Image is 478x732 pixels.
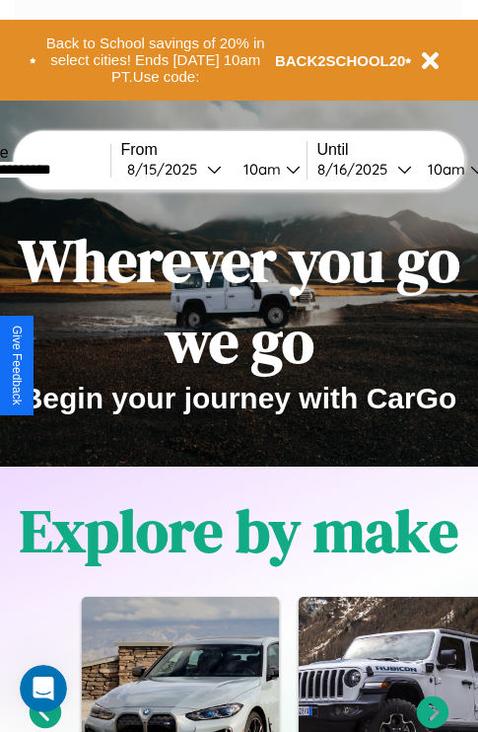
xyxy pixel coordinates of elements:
[20,490,458,571] h1: Explore by make
[228,159,307,180] button: 10am
[317,160,397,179] div: 8 / 16 / 2025
[127,160,207,179] div: 8 / 15 / 2025
[121,141,307,159] label: From
[418,160,470,179] div: 10am
[10,326,24,405] div: Give Feedback
[121,159,228,180] button: 8/15/2025
[234,160,286,179] div: 10am
[20,665,67,712] iframe: Intercom live chat
[275,52,406,69] b: BACK2SCHOOL20
[36,30,275,91] button: Back to School savings of 20% in select cities! Ends [DATE] 10am PT.Use code:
